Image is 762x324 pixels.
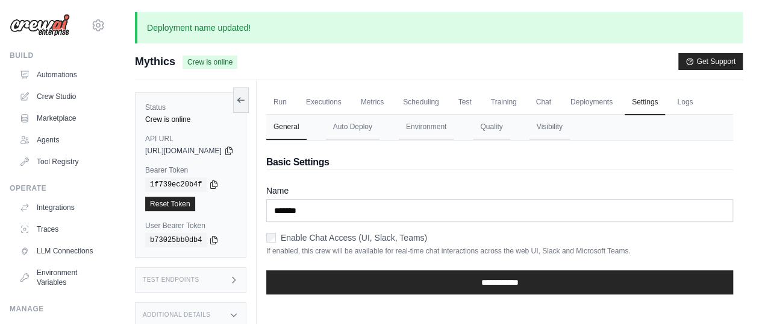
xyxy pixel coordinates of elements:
[563,90,620,115] a: Deployments
[14,130,105,150] a: Agents
[14,65,105,84] a: Automations
[266,115,307,140] button: General
[399,115,454,140] button: Environment
[451,90,479,115] a: Test
[135,53,175,70] span: Mythics
[14,263,105,292] a: Environment Variables
[135,12,743,43] p: Deployment name updated!
[145,134,236,144] label: API URL
[14,241,105,261] a: LLM Connections
[143,311,210,319] h3: Additional Details
[529,90,558,115] a: Chat
[145,103,236,112] label: Status
[266,185,733,197] label: Name
[14,87,105,106] a: Crew Studio
[145,197,195,211] a: Reset Token
[484,90,524,115] a: Training
[145,165,236,175] label: Bearer Token
[354,90,392,115] a: Metrics
[678,53,743,70] button: Get Support
[326,115,379,140] button: Auto Deploy
[14,152,105,171] a: Tool Registry
[299,90,349,115] a: Executions
[14,198,105,217] a: Integrations
[266,246,733,256] p: If enabled, this crew will be available for real-time chat interactions across the web UI, Slack ...
[183,56,237,69] span: Crew is online
[473,115,510,140] button: Quality
[14,220,105,239] a: Traces
[670,90,700,115] a: Logs
[281,232,427,244] label: Enable Chat Access (UI, Slack, Teams)
[10,14,70,37] img: Logo
[10,183,105,193] div: Operate
[10,304,105,314] div: Manage
[266,115,733,140] nav: Tabs
[529,115,570,140] button: Visibility
[396,90,446,115] a: Scheduling
[145,146,222,156] span: [URL][DOMAIN_NAME]
[143,276,199,284] h3: Test Endpoints
[145,233,207,247] code: b73025bb0db4
[266,90,294,115] a: Run
[266,155,733,170] h2: Basic Settings
[145,221,236,230] label: User Bearer Token
[145,177,207,192] code: 1f739ec20b4f
[14,109,105,128] a: Marketplace
[10,51,105,60] div: Build
[625,90,665,115] a: Settings
[145,115,236,124] div: Crew is online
